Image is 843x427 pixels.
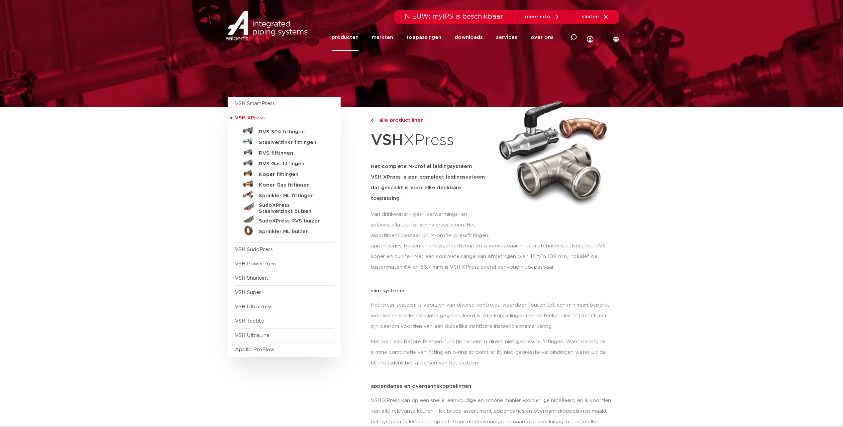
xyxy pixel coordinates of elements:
[235,333,269,338] a: VSH UltraLine
[371,118,373,123] img: chevron-right.svg
[371,337,615,368] p: Met de Leak Before Pressed-functie herkent u direct niet gepresste fittingen. Want dankzij de sli...
[235,247,273,252] a: VSH SudoPress
[371,128,491,153] h1: XPress
[235,304,272,309] a: VSH UltraPress
[406,24,441,51] a: toepassingen
[531,24,554,51] a: over ons
[259,129,325,135] h5: RVS 304 fittingen
[525,14,550,19] span: meer info
[235,168,334,179] a: Koper fittingen
[371,133,403,148] strong: VSH
[455,24,483,51] a: downloads
[332,24,554,51] nav: Menu
[259,229,325,235] h5: Sprinkler ML buizen
[259,182,325,188] h5: Koper Gas fittingen
[259,161,325,167] h5: RVS Gas fittingen
[259,140,325,146] h5: Staalverzinkt fittingen
[371,288,615,293] p: slim systeem
[235,214,334,225] a: SudoXPress RVS buizen
[235,189,334,200] a: Sprinkler ML fittingen
[371,241,615,273] p: appendages, buizen en pressgereedschap en is verkrijgbaar in de materialen staalverzinkt, RVS, ko...
[235,261,276,266] a: VSH PowerPress
[587,22,593,53] div: my IPS
[235,225,334,236] a: Sprinkler ML buizen
[235,136,334,147] a: Staalverzinkt fittingen
[235,115,265,120] span: VSH XPress
[405,13,503,20] span: NIEUW: myIPS is beschikbaar
[375,118,424,123] span: alle productlijnen
[235,179,334,189] a: Koper Gas fittingen
[496,24,517,51] a: services
[371,384,615,389] p: appendages en overgangskoppelingen
[235,101,275,106] a: VSH SmartPress
[371,161,491,204] h5: Het complete M-profiel leidingsysteem VSH XPress is een compleet leidingsysteem dat geschikt is v...
[371,300,615,332] p: Het press-systeem is voorzien van diverse controles, waardoor fouten tot een minimum beperkt word...
[235,157,334,168] a: RVS Gas fittingen
[332,24,359,51] a: producten
[582,14,609,20] a: sluiten
[259,218,325,224] h5: SudoXPress RVS buizen
[235,125,334,136] a: RVS 304 fittingen
[371,116,491,124] a: alle productlijnen
[582,14,599,19] span: sluiten
[235,319,264,324] a: VSH Tectite
[525,14,560,20] a: meer info
[235,147,334,157] a: RVS fittingen
[372,24,393,51] a: markten
[259,150,325,156] h5: RVS fittingen
[259,193,325,199] h5: Sprinkler ML fittingen
[371,209,491,241] p: Van drinkwater-, gas-, verwarmings- en solarinstallaties tot sprinklersystemen. Het assortiment b...
[235,347,274,352] a: Apollo ProFlow
[259,172,325,178] h5: Koper fittingen
[235,290,261,295] a: VSH Super
[235,200,334,214] a: SudoXPress Staalverzinkt buizen
[259,203,325,214] h5: SudoXPress Staalverzinkt buizen
[235,276,268,281] a: VSH Shurjoint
